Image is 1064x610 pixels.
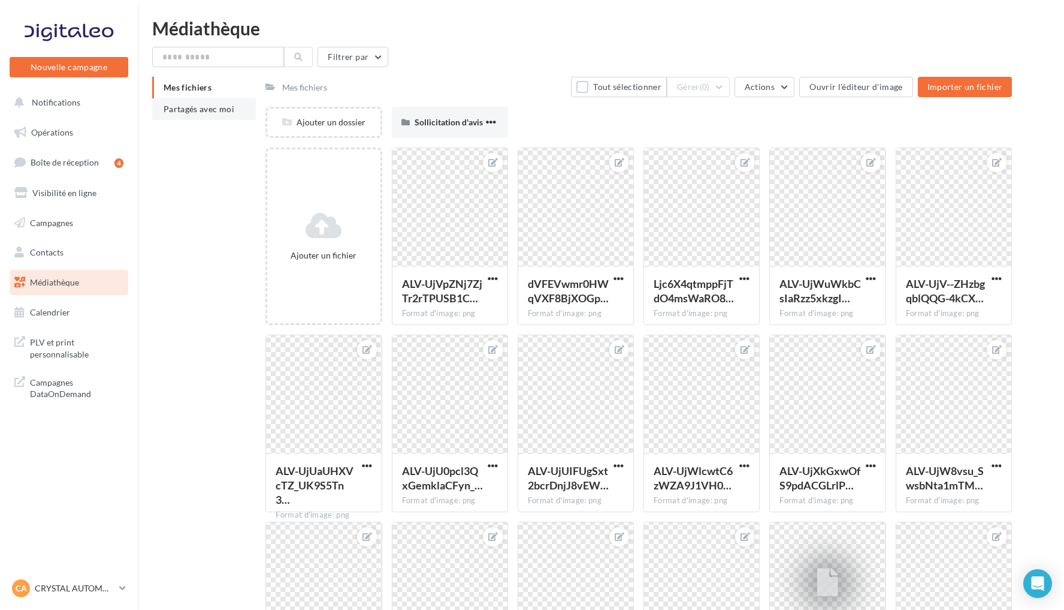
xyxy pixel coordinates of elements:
span: (0) [700,82,710,92]
span: Ljc6X4qtmppFjTdO4msWaRO8lZR9rQwHjp0jATd2oYDPa7-W3dgkoPSTQKcCPwjhblPKrC1g4zdEeS69iQ=s0 [654,277,734,305]
span: ALV-UjWuWkbCsIaRzz5xkzgIgihzqZwVW5SXDYAm9Or-YHSD1WArbVXL [779,277,861,305]
div: Format d'image: png [654,495,749,506]
span: Notifications [32,97,80,107]
div: Mes fichiers [282,82,327,94]
div: 4 [114,158,123,168]
div: Format d'image: png [779,495,875,506]
a: Calendrier [7,300,131,325]
div: Format d'image: png [906,495,1002,506]
div: Format d'image: png [276,510,371,521]
span: ALV-UjV--ZHzbgqblQQG-4kCXgwx0zsiQzBX5MfFgfmz6dxXoh-ZE7sk [906,277,985,305]
div: Open Intercom Messenger [1023,569,1052,598]
span: dVFEVwmr0HWqVXF8BjXOGpvWMRGTX7Zvlhy2tRVsA2HCDAktogk7K6_mbj942ItdNso7Usd2dXrnq2wLcw=s0 [528,277,609,305]
span: Médiathèque [30,277,79,287]
button: Ouvrir l'éditeur d'image [799,77,912,97]
span: ALV-UjU0pcl3QxGemklaCFyn_OVSGXnRD-gm-dituBsuMaBAwffskRcN [402,464,483,492]
a: PLV et print personnalisable [7,329,131,365]
a: Boîte de réception4 [7,149,131,175]
a: Campagnes DataOnDemand [7,369,131,405]
span: Actions [745,82,775,92]
div: Format d'image: png [906,308,1002,319]
button: Nouvelle campagne [10,57,128,77]
span: Calendrier [30,307,70,317]
button: Notifications [7,90,126,115]
button: Filtrer par [318,47,388,67]
div: Format d'image: png [402,308,498,319]
button: Importer un fichier [918,77,1012,97]
div: Format d'image: png [402,495,498,506]
span: ALV-UjXkGxwOfS9pdACGLrlPgeeIAQuTsbKHMcpBU1BjO-ExF1_SNGs3 [779,464,860,492]
span: Visibilité en ligne [32,188,96,198]
div: Ajouter un dossier [267,116,380,128]
span: CA [16,582,27,594]
span: ALV-UjWlcwtC6zWZA9J1VH0eRlIRdft7uH9MRUlwve8azNOJyFSt3o5N [654,464,733,492]
span: Boîte de réception [31,157,99,167]
a: Campagnes [7,211,131,236]
a: Opérations [7,120,131,145]
span: Opérations [31,127,73,137]
div: Format d'image: png [528,495,624,506]
a: Contacts [7,240,131,265]
button: Tout sélectionner [571,77,667,97]
a: CA CRYSTAL AUTOMOBILES [10,577,128,600]
a: Médiathèque [7,270,131,295]
span: PLV et print personnalisable [30,334,123,360]
button: Gérer(0) [667,77,730,97]
div: Ajouter un fichier [272,250,375,262]
a: Visibilité en ligne [7,181,131,206]
button: Actions [734,77,794,97]
span: ALV-UjVpZNj7ZjTr2rTPUSB1C0IE-omoBCYz2rXt5JPVKXLF02Bw8rHN [402,277,482,305]
div: Format d'image: png [528,308,624,319]
span: Importer un fichier [927,82,1003,92]
span: Campagnes [30,217,73,227]
span: Sollicitation d'avis [415,117,483,127]
div: Médiathèque [152,19,1050,37]
span: ALV-UjUaUHXVcTZ_UK9S5Tn3UsOManxK2wWgszHiSRJCYz5-JCpzJRKp [276,464,353,506]
span: Campagnes DataOnDemand [30,374,123,400]
span: ALV-UjW8vsu_SwsbNta1mTM4qwmJmmWAuXdj4ONKm9iQ2Aa3rgAo3QI3 [906,464,984,492]
span: ALV-UjUIFUgSxt2bcrDnjJ8vEW4jocj0BhqTFMjmXxvRTpDO1gDcl9pp [528,464,609,492]
div: Format d'image: png [779,308,875,319]
span: Partagés avec moi [164,104,234,114]
p: CRYSTAL AUTOMOBILES [35,582,114,594]
span: Contacts [30,247,64,257]
span: Mes fichiers [164,82,211,92]
div: Format d'image: png [654,308,749,319]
